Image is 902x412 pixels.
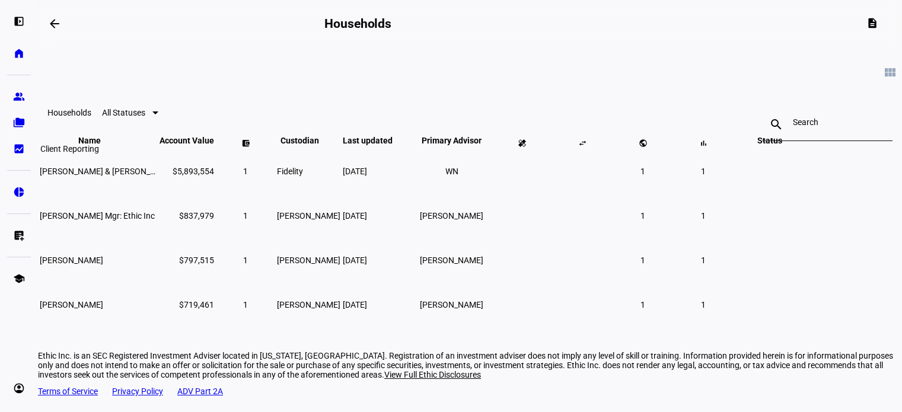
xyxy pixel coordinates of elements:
eth-mat-symbol: list_alt_add [13,229,25,241]
mat-icon: view_module [883,65,897,79]
span: Primary Advisor [413,136,490,145]
span: 1 [701,300,706,309]
a: ADV Part 2A [177,387,223,396]
span: 1 [701,167,706,176]
td: $837,979 [159,194,215,237]
td: $719,461 [159,283,215,326]
a: Privacy Policy [112,387,163,396]
li: [PERSON_NAME] [441,294,463,315]
eth-mat-symbol: school [13,273,25,285]
span: Custodian [281,136,337,145]
td: $5,893,554 [159,149,215,193]
span: 1 [640,255,645,265]
eth-mat-symbol: left_panel_open [13,15,25,27]
span: [PERSON_NAME] [277,300,340,309]
span: [DATE] [343,255,367,265]
eth-data-table-title: Households [47,108,91,117]
eth-mat-symbol: group [13,91,25,103]
span: All Statuses [102,108,145,117]
eth-mat-symbol: folder_copy [13,117,25,129]
eth-mat-symbol: account_circle [13,382,25,394]
span: Status [748,136,791,145]
span: [PERSON_NAME] [277,255,340,265]
span: 1 [701,211,706,221]
a: Terms of Service [38,387,98,396]
input: Search [793,117,862,127]
span: 1 [243,167,248,176]
span: Mary Lamar Reilly Mgr: Ethic Inc [40,211,155,221]
span: 1 [243,255,248,265]
a: bid_landscape [7,137,31,161]
span: [DATE] [343,211,367,221]
span: View Full Ethic Disclosures [384,370,481,379]
td: $797,515 [159,238,215,282]
span: 1 [640,211,645,221]
span: 1 [640,167,645,176]
li: WN [441,161,463,182]
span: Account Value [160,136,214,145]
span: [PERSON_NAME] [277,211,340,221]
li: [PERSON_NAME] [441,205,463,226]
a: folder_copy [7,111,31,135]
div: Ethic Inc. is an SEC Registered Investment Adviser located in [US_STATE], [GEOGRAPHIC_DATA]. Regi... [38,351,902,379]
div: Client Reporting [36,142,104,156]
span: 1 [243,211,248,221]
eth-mat-symbol: bid_landscape [13,143,25,155]
span: Fidelity [277,167,303,176]
a: home [7,41,31,65]
eth-mat-symbol: home [13,47,25,59]
span: 1 [701,255,706,265]
mat-icon: arrow_backwards [47,17,62,31]
span: Wendell Gray Reilly [40,300,103,309]
span: 1 [640,300,645,309]
span: Serenity Carr & Joseph Carr [40,167,176,176]
span: [DATE] [343,167,367,176]
span: James H Reilly [40,255,103,265]
a: group [7,85,31,108]
h2: Households [324,17,391,31]
eth-mat-symbol: pie_chart [13,186,25,198]
span: Last updated [343,136,410,145]
li: [PERSON_NAME] [441,250,463,271]
mat-icon: search [762,117,791,132]
mat-icon: description [866,17,878,29]
span: [DATE] [343,300,367,309]
span: 1 [243,300,248,309]
a: pie_chart [7,180,31,204]
span: Name [78,136,119,145]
